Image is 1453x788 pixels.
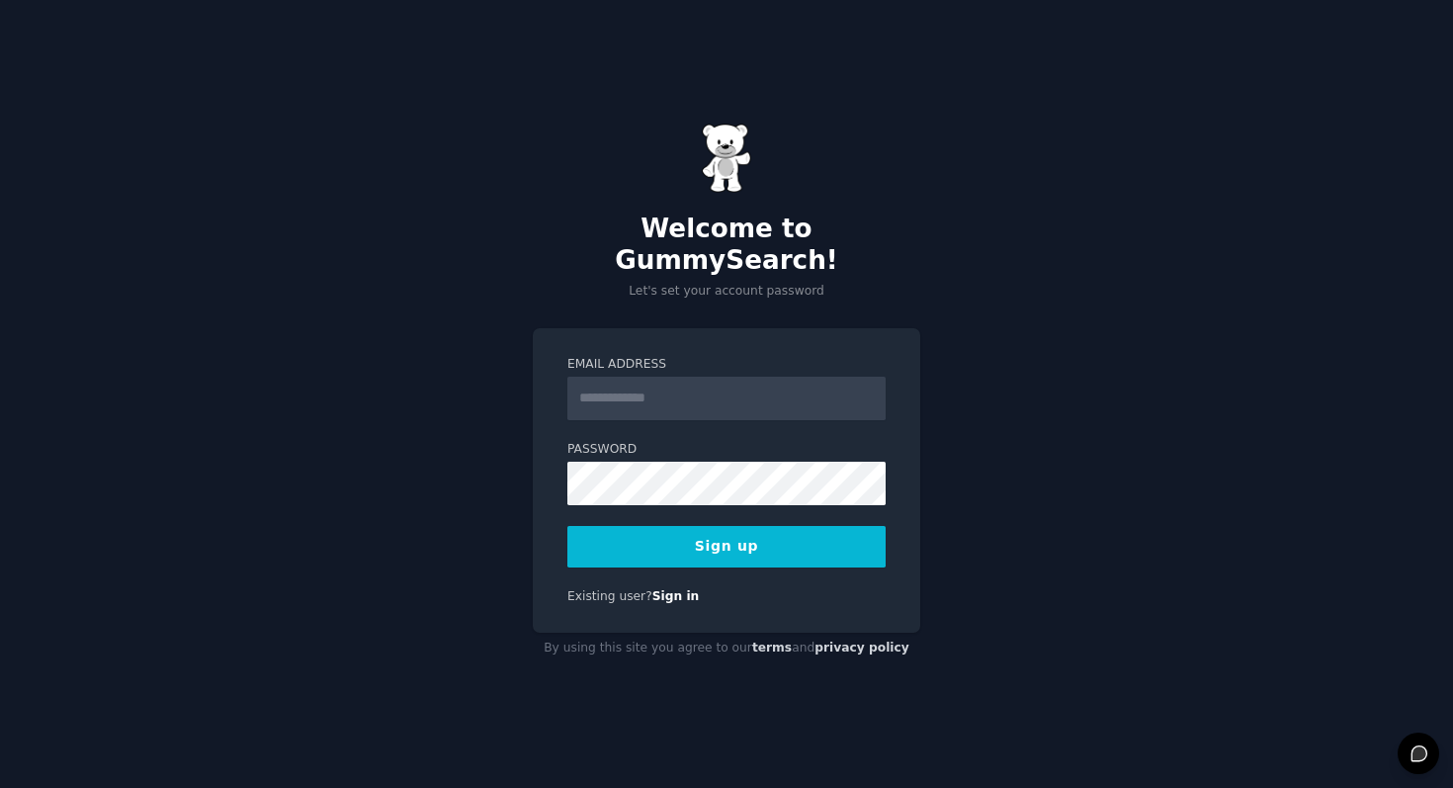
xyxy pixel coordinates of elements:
[814,641,909,655] a: privacy policy
[567,589,652,603] span: Existing user?
[533,283,920,301] p: Let's set your account password
[702,124,751,193] img: Gummy Bear
[533,633,920,664] div: By using this site you agree to our and
[652,589,700,603] a: Sign in
[567,356,886,374] label: Email Address
[567,526,886,568] button: Sign up
[567,441,886,459] label: Password
[752,641,792,655] a: terms
[533,214,920,276] h2: Welcome to GummySearch!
